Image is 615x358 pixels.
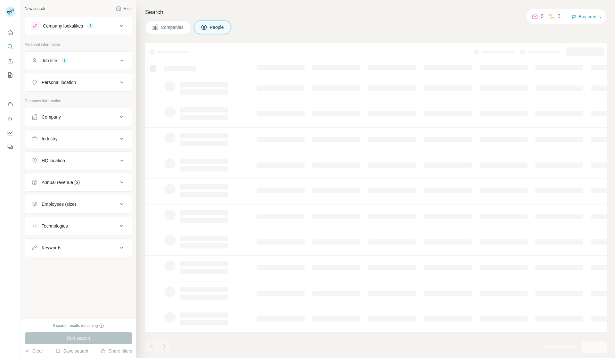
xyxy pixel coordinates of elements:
button: Employees (size) [25,196,132,212]
button: Keywords [25,240,132,255]
div: Industry [42,136,58,142]
button: Annual revenue ($) [25,175,132,190]
button: Hide [111,4,136,13]
div: Technologies [42,223,68,229]
span: Companies [161,24,184,30]
button: Personal location [25,75,132,90]
div: 1 [61,58,68,63]
button: Share filters [101,348,132,354]
button: Company [25,109,132,125]
div: New search [25,6,45,12]
button: Use Surfe API [5,113,15,125]
button: Enrich CSV [5,55,15,67]
button: Save search [55,348,88,354]
button: My lists [5,69,15,81]
p: Personal information [25,42,132,47]
button: Search [5,41,15,53]
p: Company information [25,98,132,104]
div: Keywords [42,245,61,251]
button: Industry [25,131,132,146]
div: Employees (size) [42,201,76,207]
button: Quick start [5,27,15,38]
div: Annual revenue ($) [42,179,80,186]
div: Company lookalikes [43,23,83,29]
div: HQ location [42,157,65,164]
button: Job title1 [25,53,132,68]
p: 0 [558,13,561,21]
div: 0 search results remaining [53,323,104,329]
div: 1 [87,23,94,29]
div: Job title [42,57,57,64]
div: Personal location [42,79,76,86]
button: Feedback [5,141,15,153]
button: Technologies [25,218,132,234]
div: Company [42,114,61,120]
p: 0 [541,13,544,21]
button: Dashboard [5,127,15,139]
button: Clear [25,348,43,354]
span: People [210,24,225,30]
button: Company lookalikes1 [25,18,132,34]
h4: Search [145,8,607,17]
button: Use Surfe on LinkedIn [5,99,15,111]
button: HQ location [25,153,132,168]
button: Buy credits [571,12,601,21]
